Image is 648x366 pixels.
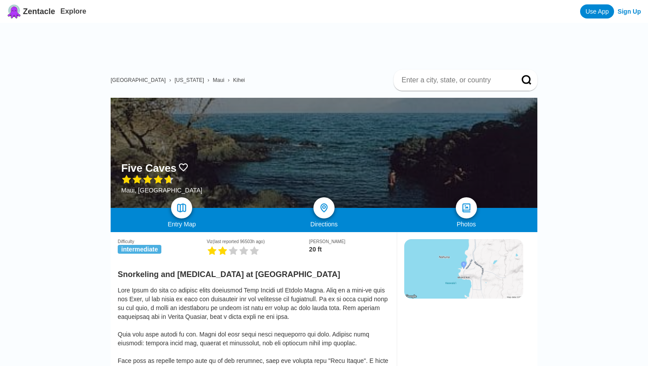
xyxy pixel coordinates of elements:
[213,77,224,83] a: Maui
[208,77,209,83] span: ›
[23,7,55,16] span: Zentacle
[111,221,253,228] div: Entry Map
[404,239,523,299] img: static
[461,203,472,213] img: photos
[175,77,204,83] a: [US_STATE]
[176,203,187,213] img: map
[395,221,537,228] div: Photos
[228,77,230,83] span: ›
[118,265,390,279] h2: Snorkeling and [MEDICAL_DATA] at [GEOGRAPHIC_DATA]
[169,77,171,83] span: ›
[309,239,390,244] div: [PERSON_NAME]
[118,245,161,254] span: intermediate
[207,239,309,244] div: Viz (last reported 96503h ago)
[118,239,207,244] div: Difficulty
[111,77,166,83] a: [GEOGRAPHIC_DATA]
[171,197,192,218] a: map
[580,4,614,18] a: Use App
[456,197,477,218] a: photos
[313,197,335,218] a: directions
[121,187,202,194] div: Maui, [GEOGRAPHIC_DATA]
[233,77,245,83] a: Kihei
[118,23,537,63] iframe: Advertisement
[319,203,329,213] img: directions
[618,8,641,15] a: Sign Up
[253,221,395,228] div: Directions
[7,4,55,18] a: Zentacle logoZentacle
[60,7,86,15] a: Explore
[121,162,176,174] h1: Five Caves
[401,76,509,85] input: Enter a city, state, or country
[7,4,21,18] img: Zentacle logo
[309,246,390,253] div: 20 ft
